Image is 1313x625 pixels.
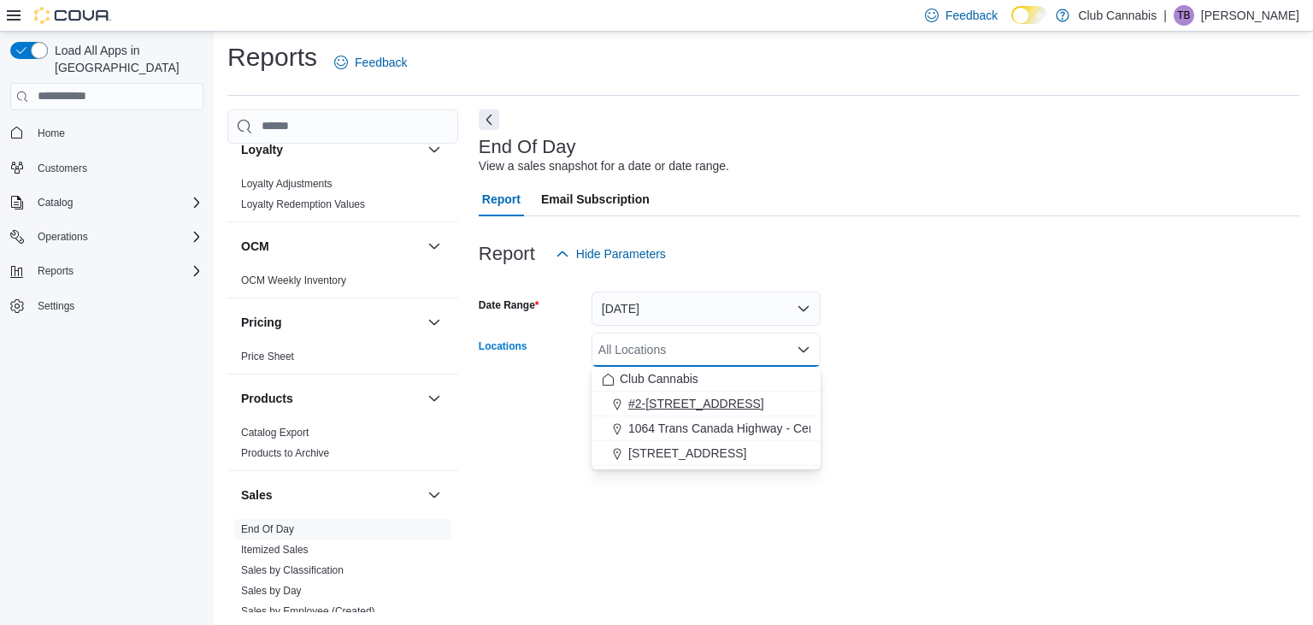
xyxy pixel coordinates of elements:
div: View a sales snapshot for a date or date range. [479,157,729,175]
span: Sales by Day [241,584,302,598]
button: Settings [3,293,210,318]
button: [STREET_ADDRESS] [592,441,821,466]
span: Reports [31,261,203,281]
span: Reports [38,264,74,278]
div: Loyalty [227,174,458,221]
div: Products [227,422,458,470]
span: Loyalty Redemption Values [241,198,365,211]
a: Catalog Export [241,427,309,439]
button: Catalog [3,191,210,215]
h3: OCM [241,238,269,255]
button: OCM [241,238,421,255]
h3: Loyalty [241,141,283,158]
button: Club Cannabis [592,367,821,392]
span: Home [31,122,203,144]
button: Products [241,390,421,407]
button: #2-[STREET_ADDRESS] [592,392,821,416]
button: Hide Parameters [549,237,673,271]
a: Feedback [327,45,414,80]
span: [STREET_ADDRESS] [628,445,746,462]
a: Price Sheet [241,351,294,363]
a: Itemized Sales [241,544,309,556]
div: Choose from the following options [592,367,821,466]
div: OCM [227,270,458,298]
h3: Report [479,244,535,264]
span: End Of Day [241,522,294,536]
span: Home [38,127,65,140]
span: Sales by Employee (Created) [241,604,375,618]
a: Loyalty Adjustments [241,178,333,190]
button: Customers [3,156,210,180]
a: Settings [31,296,81,316]
span: Catalog [31,192,203,213]
a: Home [31,123,72,144]
span: 1064 Trans Canada Highway - Central Cariboo Cannabis [628,420,931,437]
button: Operations [3,225,210,249]
span: #2-[STREET_ADDRESS] [628,395,764,412]
span: Catalog [38,196,73,209]
button: Home [3,121,210,145]
a: Products to Archive [241,447,329,459]
span: Operations [31,227,203,247]
span: Club Cannabis [620,370,698,387]
button: [DATE] [592,292,821,326]
span: Email Subscription [541,182,650,216]
button: 1064 Trans Canada Highway - Central Cariboo Cannabis [592,416,821,441]
span: TB [1177,5,1190,26]
p: | [1163,5,1167,26]
span: Price Sheet [241,350,294,363]
span: Feedback [945,7,998,24]
button: Pricing [241,314,421,331]
h3: Products [241,390,293,407]
span: OCM Weekly Inventory [241,274,346,287]
button: Next [479,109,499,130]
span: Feedback [355,54,407,71]
a: Sales by Employee (Created) [241,605,375,617]
a: OCM Weekly Inventory [241,274,346,286]
p: Club Cannabis [1078,5,1157,26]
button: Close list of options [797,343,810,357]
a: Loyalty Redemption Values [241,198,365,210]
button: Reports [31,261,80,281]
span: Load All Apps in [GEOGRAPHIC_DATA] [48,42,203,76]
span: Settings [38,299,74,313]
span: Sales by Classification [241,563,344,577]
span: Report [482,182,521,216]
span: Loyalty Adjustments [241,177,333,191]
span: Customers [38,162,87,175]
button: Reports [3,259,210,283]
h1: Reports [227,40,317,74]
span: Customers [31,157,203,179]
button: Pricing [424,312,445,333]
a: End Of Day [241,523,294,535]
a: Customers [31,158,94,179]
input: Dark Mode [1011,6,1047,24]
div: Terry Barnett [1174,5,1194,26]
span: Itemized Sales [241,543,309,557]
span: Dark Mode [1011,24,1012,25]
button: Sales [424,485,445,505]
button: OCM [424,236,445,256]
button: Products [424,388,445,409]
h3: End Of Day [479,137,576,157]
button: Loyalty [424,139,445,160]
span: Settings [31,295,203,316]
span: Operations [38,230,88,244]
img: Cova [34,7,111,24]
span: Hide Parameters [576,245,666,262]
button: Sales [241,486,421,504]
a: Sales by Day [241,585,302,597]
h3: Sales [241,486,273,504]
span: Catalog Export [241,426,309,439]
p: [PERSON_NAME] [1201,5,1299,26]
button: Catalog [31,192,79,213]
button: Loyalty [241,141,421,158]
label: Date Range [479,298,539,312]
nav: Complex example [10,114,203,363]
span: Products to Archive [241,446,329,460]
div: Pricing [227,346,458,374]
button: Operations [31,227,95,247]
a: Sales by Classification [241,564,344,576]
h3: Pricing [241,314,281,331]
label: Locations [479,339,527,353]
